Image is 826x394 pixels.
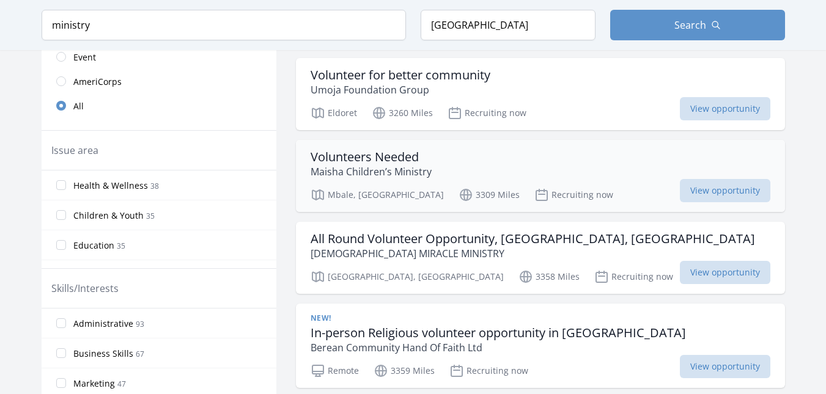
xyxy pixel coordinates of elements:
a: New! In-person Religious volunteer opportunity in [GEOGRAPHIC_DATA] Berean Community Hand Of Fait... [296,304,785,388]
span: 67 [136,349,144,359]
p: Recruiting now [448,106,526,120]
p: Recruiting now [449,363,528,378]
p: Recruiting now [594,269,673,284]
input: Keyword [42,10,406,40]
span: Event [73,51,96,64]
a: Volunteer for better community Umoja Foundation Group Eldoret 3260 Miles Recruiting now View oppo... [296,58,785,130]
p: 3359 Miles [374,363,435,378]
input: Education 35 [56,240,66,250]
h3: All Round Volunteer Opportunity, [GEOGRAPHIC_DATA], [GEOGRAPHIC_DATA] [311,232,755,246]
span: Marketing [73,378,115,390]
span: Business Skills [73,348,133,360]
span: Health & Wellness [73,180,148,192]
h3: In-person Religious volunteer opportunity in [GEOGRAPHIC_DATA] [311,326,686,340]
a: All [42,93,276,118]
input: Business Skills 67 [56,348,66,358]
p: [GEOGRAPHIC_DATA], [GEOGRAPHIC_DATA] [311,269,504,284]
p: Eldoret [311,106,357,120]
p: Remote [311,363,359,378]
p: 3260 Miles [372,106,433,120]
span: View opportunity [680,355,770,378]
span: View opportunity [680,179,770,202]
a: Event [42,45,276,69]
span: View opportunity [680,261,770,284]
span: Search [674,18,706,32]
span: 47 [117,379,126,389]
p: Mbale, [GEOGRAPHIC_DATA] [311,188,444,202]
p: Recruiting now [534,188,613,202]
button: Search [610,10,785,40]
p: [DEMOGRAPHIC_DATA] MIRACLE MINISTRY [311,246,755,261]
p: 3309 Miles [459,188,520,202]
h3: Volunteer for better community [311,68,490,82]
span: All [73,100,84,112]
legend: Skills/Interests [51,281,119,296]
span: View opportunity [680,97,770,120]
span: 93 [136,319,144,329]
p: Berean Community Hand Of Faith Ltd [311,340,686,355]
span: Children & Youth [73,210,144,222]
span: AmeriCorps [73,76,122,88]
p: Umoja Foundation Group [311,82,490,97]
span: 35 [117,241,125,251]
span: Administrative [73,318,133,330]
input: Children & Youth 35 [56,210,66,220]
span: 35 [146,211,155,221]
input: Health & Wellness 38 [56,180,66,190]
input: Administrative 93 [56,318,66,328]
span: 38 [150,181,159,191]
a: Volunteers Needed Maisha Children’s Ministry Mbale, [GEOGRAPHIC_DATA] 3309 Miles Recruiting now V... [296,140,785,212]
legend: Issue area [51,143,98,158]
input: Location [421,10,596,40]
input: Marketing 47 [56,378,66,388]
span: New! [311,313,331,323]
a: AmeriCorps [42,69,276,93]
h3: Volunteers Needed [311,150,432,164]
span: Education [73,239,114,252]
p: Maisha Children’s Ministry [311,164,432,179]
p: 3358 Miles [518,269,580,284]
a: All Round Volunteer Opportunity, [GEOGRAPHIC_DATA], [GEOGRAPHIC_DATA] [DEMOGRAPHIC_DATA] MIRACLE ... [296,222,785,294]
